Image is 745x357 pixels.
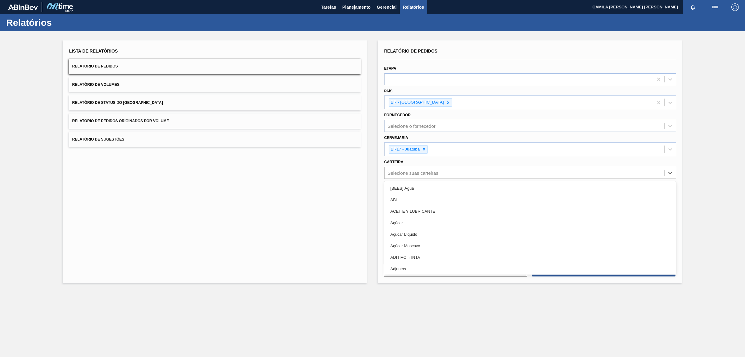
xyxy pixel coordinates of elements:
[8,4,38,10] img: TNhmsLtSVTkK8tSr43FrP2fwEKptu5GPRR3wAAAABJRU5ErkJggg==
[388,170,438,175] div: Selecione suas carteiras
[384,66,396,71] label: Etapa
[377,3,397,11] span: Gerencial
[384,183,676,194] div: [BEES] Água
[388,123,436,129] div: Selecione o fornecedor
[384,206,676,217] div: ACEITE Y LUBRICANTE
[389,99,445,106] div: BR - [GEOGRAPHIC_DATA]
[72,64,118,68] span: Relatório de Pedidos
[72,137,124,141] span: Relatório de Sugestões
[711,3,719,11] img: userActions
[384,263,676,275] div: Adjuntos
[384,89,393,93] label: País
[384,136,408,140] label: Cervejaria
[69,114,361,129] button: Relatório de Pedidos Originados por Volume
[384,240,676,252] div: Açúcar Mascavo
[72,82,120,87] span: Relatório de Volumes
[69,49,118,53] span: Lista de Relatórios
[384,194,676,206] div: ABI
[384,160,404,164] label: Carteira
[69,77,361,92] button: Relatório de Volumes
[403,3,424,11] span: Relatórios
[384,229,676,240] div: Açúcar Líquido
[69,132,361,147] button: Relatório de Sugestões
[321,3,336,11] span: Tarefas
[72,119,169,123] span: Relatório de Pedidos Originados por Volume
[342,3,371,11] span: Planejamento
[389,146,421,153] div: BR17 - Juatuba
[384,49,438,53] span: Relatório de Pedidos
[384,113,411,117] label: Fornecedor
[69,95,361,110] button: Relatório de Status do [GEOGRAPHIC_DATA]
[6,19,116,26] h1: Relatórios
[384,217,676,229] div: Açúcar
[69,59,361,74] button: Relatório de Pedidos
[731,3,739,11] img: Logout
[683,3,703,12] button: Notificações
[72,100,163,105] span: Relatório de Status do [GEOGRAPHIC_DATA]
[384,264,527,276] button: Limpar
[384,252,676,263] div: ADITIVO, TINTA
